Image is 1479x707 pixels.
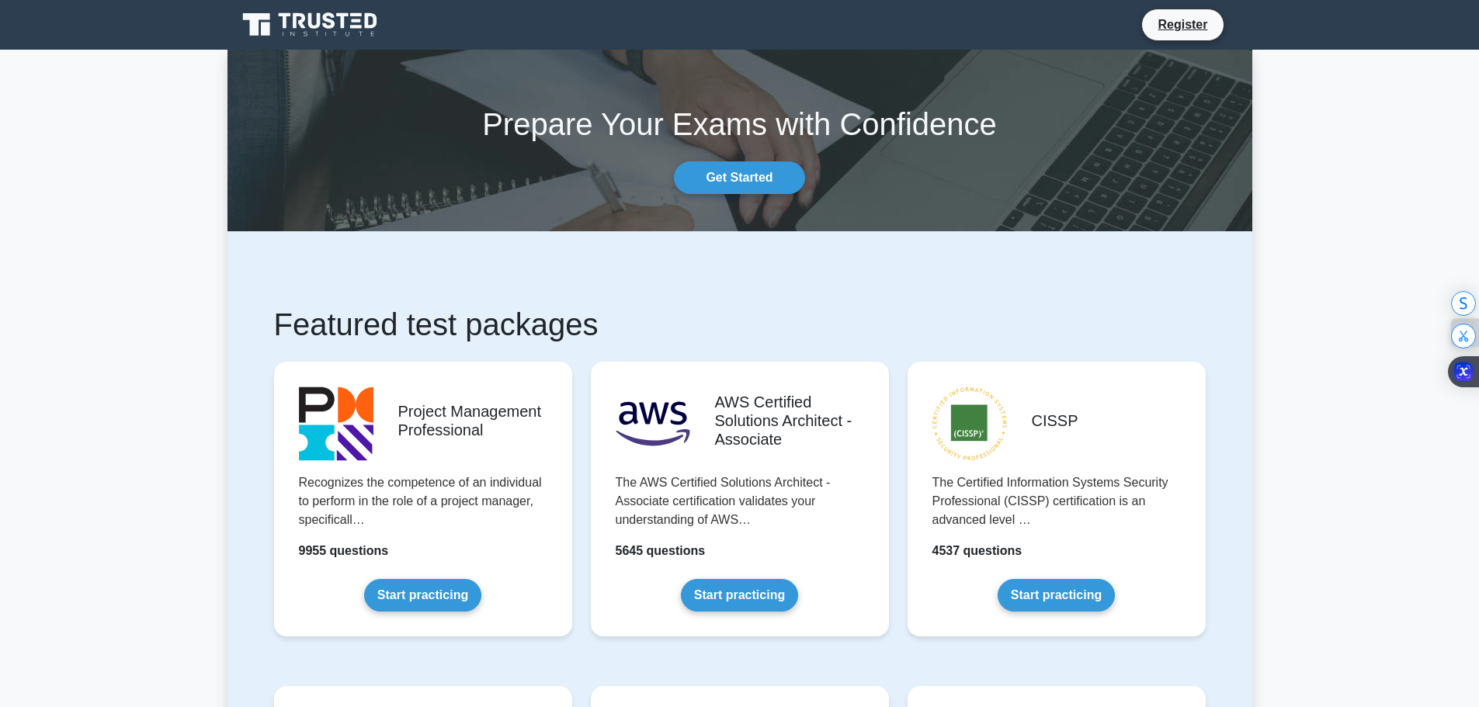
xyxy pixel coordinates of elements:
[1148,15,1217,34] a: Register
[274,306,1206,343] h1: Featured test packages
[364,579,481,612] a: Start practicing
[681,579,798,612] a: Start practicing
[227,106,1252,143] h1: Prepare Your Exams with Confidence
[998,579,1115,612] a: Start practicing
[674,161,804,194] a: Get Started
